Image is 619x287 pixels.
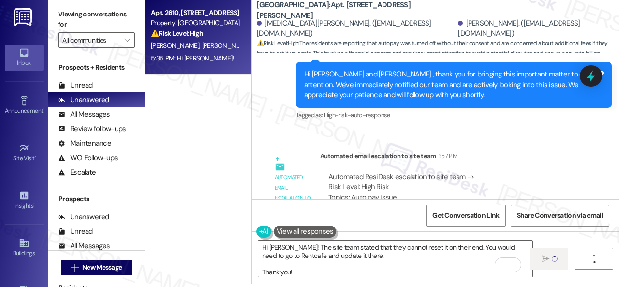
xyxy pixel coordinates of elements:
div: 1:57 PM [436,151,457,161]
a: Site Visit • [5,140,44,166]
div: [MEDICAL_DATA][PERSON_NAME]. ([EMAIL_ADDRESS][DOMAIN_NAME]) [257,18,456,39]
div: [PERSON_NAME]. ([EMAIL_ADDRESS][DOMAIN_NAME]) [458,18,612,39]
span: • [33,201,35,208]
a: Inbox [5,45,44,71]
span: : The residents are reporting that autopay was turned off without their consent and are concerned... [257,38,619,59]
div: Property: [GEOGRAPHIC_DATA] [151,18,240,28]
strong: ⚠️ Risk Level: High [151,29,203,38]
div: Maintenance [58,138,111,149]
a: Insights • [5,187,44,213]
div: WO Follow-ups [58,153,118,163]
div: Review follow-ups [58,124,126,134]
div: Hi [PERSON_NAME] and [PERSON_NAME] , thank you for bringing this important matter to our attentio... [304,69,596,100]
button: New Message [61,260,133,275]
button: Share Conversation via email [511,205,609,227]
span: [PERSON_NAME] [202,41,251,50]
span: • [43,106,44,113]
input: All communities [62,32,119,48]
span: [PERSON_NAME] [151,41,202,50]
div: Automated email escalation to site team [275,172,312,214]
div: Apt. 2610, [STREET_ADDRESS] [151,8,240,18]
label: Viewing conversations for [58,7,135,32]
img: ResiDesk Logo [14,8,34,26]
span: Share Conversation via email [517,211,603,221]
i:  [590,255,598,263]
div: Prospects [48,194,145,204]
div: Automated ResiDesk escalation to site team -> Risk Level: High Risk Topics: Auto pay issue Escala... [328,172,574,213]
strong: ⚠️ Risk Level: High [257,39,298,47]
i:  [71,264,78,272]
div: Unread [58,227,93,237]
i:  [542,255,549,263]
div: Tagged as: [296,108,612,122]
span: New Message [82,262,122,272]
div: All Messages [58,109,110,120]
span: Get Conversation Link [432,211,499,221]
button: Get Conversation Link [426,205,505,227]
div: Unread [58,80,93,91]
span: High-risk-auto-response [324,111,390,119]
span: • [35,153,36,160]
div: Prospects + Residents [48,62,145,73]
div: Automated email escalation to site team [320,151,582,165]
a: Buildings [5,235,44,261]
textarea: To enrich screen reader interactions, please activate Accessibility in Grammarly extension settings [258,241,532,277]
div: Escalate [58,167,96,178]
div: Unanswered [58,95,109,105]
i:  [124,36,130,44]
div: All Messages [58,241,110,251]
div: Unanswered [58,212,109,222]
